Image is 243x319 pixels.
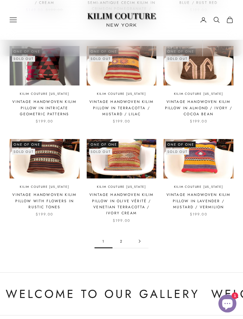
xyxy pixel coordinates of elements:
[36,119,53,125] sale-price: $199.00
[190,119,207,125] sale-price: $199.00
[89,149,112,155] sold-out-badge: Sold out
[87,192,157,217] a: Vintage Handwoven Kilim Pillow in Olive Vérité / Venetian Terracotta / Ivory Cream
[10,16,72,23] nav: Primary navigation
[166,149,189,155] sold-out-badge: Sold out
[94,235,148,249] nav: Pagination navigation
[113,218,130,224] sale-price: $199.00
[87,99,157,117] a: Vintage Handwoven Kilim Pillow in Terracotta / Mustard / Lilac
[12,56,35,62] sold-out-badge: Sold out
[87,46,157,86] img: mid-century kilim pillow accent décor in neutral hues
[10,46,79,86] img: Handcrafted multicolored kilim pillow with intricate geometric patterns, made from sustainable wo...
[163,99,233,117] a: Vintage Handwoven Kilim Pillow in Almond / Ivory / Cocoa Bean
[166,142,196,148] span: One of One
[20,92,69,97] a: Kilim Couture [US_STATE]
[113,119,130,125] sale-price: $199.00
[190,212,207,218] sale-price: $199.00
[174,92,223,97] a: Kilim Couture [US_STATE]
[10,99,79,117] a: Vintage Handwoven Kilim Pillow in Intricate Geometric Patterns
[97,92,146,97] a: Kilim Couture [US_STATE]
[12,142,42,148] span: One of One
[174,185,223,190] a: Kilim Couture [US_STATE]
[163,139,233,179] img: Kilim Pillow Cover made of Vintage Handwoven Anatolian Tribal Wool Kilim Rug
[130,235,148,248] a: Go to page 2
[20,185,69,190] a: Kilim Couture [US_STATE]
[163,46,233,86] img: traditional kilim pillow made of vintage Turkish rug featuring traditional patterns and rustic ea...
[200,16,233,23] nav: Secondary navigation
[97,185,146,190] a: Kilim Couture [US_STATE]
[94,235,112,248] span: 1
[166,45,189,51] span: Sort by
[84,6,159,34] img: Logo of Kilim Couture New York
[89,56,112,62] sold-out-badge: Sold out
[152,40,202,56] button: Sort by
[89,142,119,148] span: One of One
[36,212,53,218] sale-price: $199.00
[12,149,35,155] sold-out-badge: Sold out
[166,56,189,62] sold-out-badge: Sold out
[10,192,79,210] a: Vintage Handwoven Kilim Pillow with Flowers in Rustic Tones
[203,40,243,56] button: Filter
[163,192,233,210] a: Vintage Handwoven Kilim Pillow in Lavender / Mustard / Vermilion
[217,295,238,314] inbox-online-store-chat: Shopify online store chat
[10,139,79,179] img: vintage cozy kilim pillow accent in rustic earth tones
[6,285,199,304] p: Welcome to Our Gallery
[112,235,130,248] a: Go to page 2
[87,139,157,179] img: Vintage handwoven kilim pillow cover with olive, terracotta, ivory, and peach colors featuring tr...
